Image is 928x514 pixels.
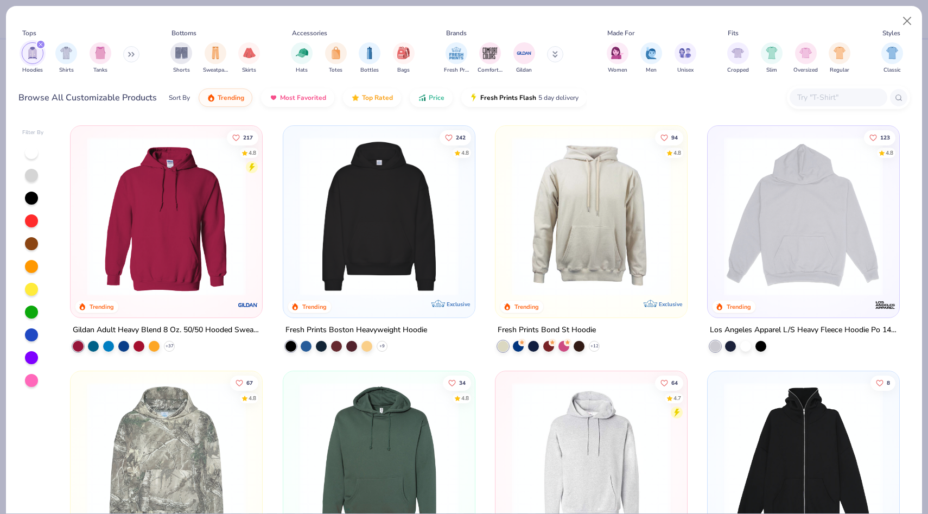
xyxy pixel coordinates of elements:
[170,42,192,74] div: filter for Shorts
[880,135,890,140] span: 123
[73,323,260,337] div: Gildan Adult Heavy Blend 8 Oz. 50/50 Hooded Sweatshirt
[516,66,532,74] span: Gildan
[444,42,469,74] button: filter button
[18,91,157,104] div: Browse All Customizable Products
[238,42,260,74] div: filter for Skirts
[796,91,880,104] input: Try "T-Shirt"
[446,28,467,38] div: Brands
[269,93,278,102] img: most_fav.gif
[296,66,308,74] span: Hats
[673,149,681,157] div: 4.8
[238,294,259,316] img: Gildan logo
[829,42,850,74] div: filter for Regular
[359,42,380,74] div: filter for Bottles
[671,380,678,386] span: 64
[727,42,749,74] div: filter for Cropped
[291,42,313,74] button: filter button
[22,42,43,74] button: filter button
[830,66,849,74] span: Regular
[675,42,696,74] div: filter for Unisex
[170,42,192,74] button: filter button
[870,376,895,391] button: Like
[676,137,846,296] img: 63b870ee-6a57-4fc0-b23b-59fb9c7ebbe7
[761,42,783,74] button: filter button
[655,376,683,391] button: Like
[90,42,111,74] div: filter for Tanks
[362,93,393,102] span: Top Rated
[799,47,812,59] img: Oversized Image
[364,47,376,59] img: Bottles Image
[793,42,818,74] div: filter for Oversized
[447,301,470,308] span: Exclusive
[607,42,628,74] div: filter for Women
[238,42,260,74] button: filter button
[410,88,453,107] button: Price
[883,66,901,74] span: Classic
[607,42,628,74] button: filter button
[719,137,888,296] img: 6531d6c5-84f2-4e2d-81e4-76e2114e47c4
[343,88,401,107] button: Top Rated
[640,42,662,74] button: filter button
[330,47,342,59] img: Totes Image
[728,28,739,38] div: Fits
[455,135,465,140] span: 242
[173,66,190,74] span: Shorts
[203,42,228,74] div: filter for Sweatpants
[478,42,503,74] div: filter for Comfort Colors
[461,88,587,107] button: Fresh Prints Flash5 day delivery
[766,66,777,74] span: Slim
[611,47,624,59] img: Women Image
[881,42,903,74] div: filter for Classic
[498,323,596,337] div: Fresh Prints Bond St Hoodie
[243,47,256,59] img: Skirts Image
[325,42,347,74] button: filter button
[887,380,890,386] span: 8
[459,380,465,386] span: 34
[640,42,662,74] div: filter for Men
[171,28,196,38] div: Bottoms
[22,129,44,137] div: Filter By
[766,47,778,59] img: Slim Image
[175,47,188,59] img: Shorts Image
[469,93,478,102] img: flash.gif
[675,42,696,74] button: filter button
[22,28,36,38] div: Tops
[249,395,256,403] div: 4.8
[169,93,190,103] div: Sort By
[242,66,256,74] span: Skirts
[261,88,334,107] button: Most Favorited
[243,135,253,140] span: 217
[882,28,900,38] div: Styles
[513,42,535,74] div: filter for Gildan
[874,294,896,316] img: Los Angeles Apparel logo
[249,149,256,157] div: 4.8
[864,130,895,145] button: Like
[793,66,818,74] span: Oversized
[285,323,427,337] div: Fresh Prints Boston Heavyweight Hoodie
[22,66,43,74] span: Hoodies
[55,42,77,74] div: filter for Shirts
[646,66,657,74] span: Men
[429,93,444,102] span: Price
[227,130,258,145] button: Like
[886,47,899,59] img: Classic Image
[881,42,903,74] button: filter button
[732,47,744,59] img: Cropped Image
[294,137,464,296] img: 91acfc32-fd48-4d6b-bdad-a4c1a30ac3fc
[359,42,380,74] button: filter button
[710,323,897,337] div: Los Angeles Apparel L/S Heavy Fleece Hoodie Po 14 Oz
[296,47,308,59] img: Hats Image
[27,47,39,59] img: Hoodies Image
[166,343,174,350] span: + 37
[246,380,253,386] span: 67
[292,28,327,38] div: Accessories
[480,93,536,102] span: Fresh Prints Flash
[351,93,360,102] img: TopRated.gif
[482,45,498,61] img: Comfort Colors Image
[90,42,111,74] button: filter button
[608,66,627,74] span: Women
[464,137,634,296] img: d4a37e75-5f2b-4aef-9a6e-23330c63bbc0
[461,149,468,157] div: 4.8
[513,42,535,74] button: filter button
[607,28,634,38] div: Made For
